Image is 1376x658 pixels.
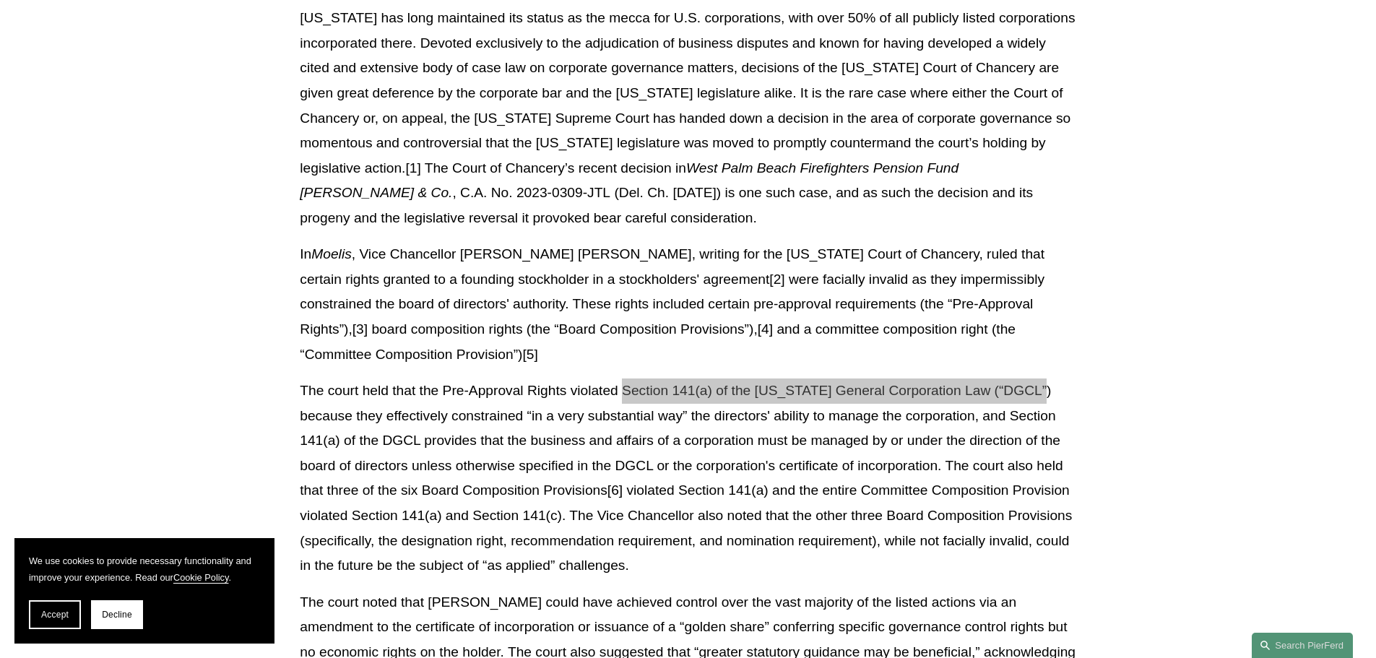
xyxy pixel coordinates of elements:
[173,572,229,583] a: Cookie Policy
[91,600,143,629] button: Decline
[29,600,81,629] button: Accept
[14,538,274,644] section: Cookie banner
[41,610,69,620] span: Accept
[300,6,1076,230] p: [US_STATE] has long maintained its status as the mecca for U.S. corporations, with over 50% of al...
[29,553,260,586] p: We use cookies to provide necessary functionality and improve your experience. Read our .
[300,378,1076,579] p: The court held that the Pre-Approval Rights violated Section 141(a) of the [US_STATE] General Cor...
[102,610,132,620] span: Decline
[300,242,1076,367] p: In , Vice Chancellor [PERSON_NAME] [PERSON_NAME], writing for the [US_STATE] Court of Chancery, r...
[1252,633,1353,658] a: Search this site
[311,246,351,261] em: Moelis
